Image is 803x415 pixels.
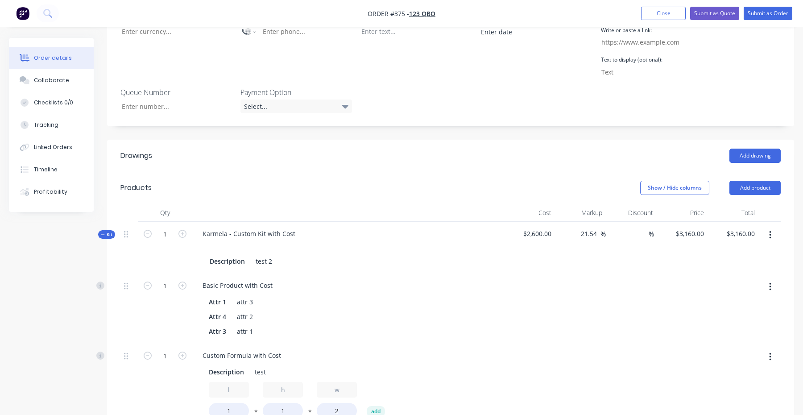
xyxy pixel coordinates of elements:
[120,183,152,193] div: Products
[409,9,435,18] a: 123 QBO
[9,91,94,114] button: Checklists 0/0
[34,99,73,107] div: Checklists 0/0
[601,26,652,34] label: Write or paste a link:
[708,204,758,222] div: Total
[101,231,112,238] span: Kit
[114,25,232,38] input: Enter currency...
[120,87,232,98] label: Queue Number
[34,121,58,129] div: Tracking
[9,47,94,69] button: Order details
[729,181,781,195] button: Add product
[209,382,249,398] input: Label
[251,365,269,378] div: test
[114,100,232,113] input: Enter number...
[649,229,654,239] span: %
[233,295,257,308] div: attr 3
[596,65,703,79] input: Text
[9,158,94,181] button: Timeline
[9,69,94,91] button: Collaborate
[195,349,288,362] div: Custom Formula with Cost
[640,181,709,195] button: Show / Hide columns
[508,229,551,238] span: $2,600.00
[641,7,686,20] button: Close
[195,279,280,292] div: Basic Product with Cost
[205,310,230,323] div: Attr 4
[555,204,606,222] div: Markup
[606,204,657,222] div: Discount
[240,87,352,98] label: Payment Option
[263,382,303,398] input: Label
[206,255,248,268] div: Description
[233,310,257,323] div: attr 2
[368,9,409,18] span: Order #375 -
[475,25,586,39] input: Enter date
[205,295,230,308] div: Attr 1
[252,255,276,268] div: test 2
[317,382,357,398] input: Label
[262,26,344,37] input: Enter phone...
[138,204,192,222] div: Qty
[205,365,248,378] div: Description
[504,204,555,222] div: Cost
[9,181,94,203] button: Profitability
[233,325,257,338] div: attr 1
[120,150,152,161] div: Drawings
[744,7,792,20] button: Submit as Order
[98,230,115,239] button: Kit
[34,166,58,174] div: Timeline
[34,188,67,196] div: Profitability
[9,136,94,158] button: Linked Orders
[195,227,302,240] div: Karmela - Custom Kit with Cost
[34,54,72,62] div: Order details
[690,7,739,20] button: Submit as Quote
[34,76,69,84] div: Collaborate
[729,149,781,163] button: Add drawing
[9,114,94,136] button: Tracking
[205,325,230,338] div: Attr 3
[657,204,708,222] div: Price
[600,229,606,239] span: %
[601,56,662,64] label: Text to display (optional):
[240,100,352,113] div: Select...
[596,36,703,49] input: https://www.example.com
[34,143,72,151] div: Linked Orders
[16,7,29,20] img: Factory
